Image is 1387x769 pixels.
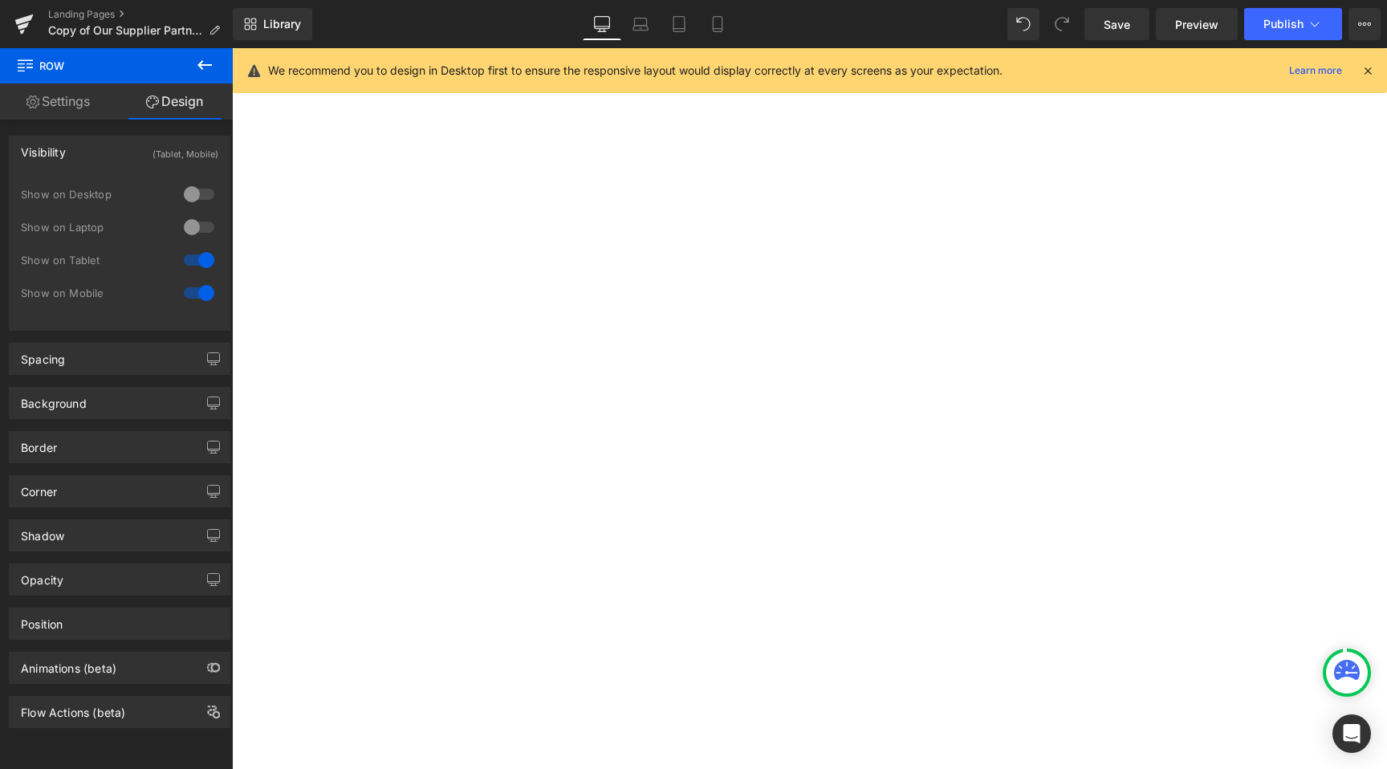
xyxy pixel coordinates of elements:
div: Position [21,608,63,631]
a: Tablet [660,8,698,40]
div: (Tablet, Mobile) [153,136,218,163]
button: More [1348,8,1381,40]
div: Open Intercom Messenger [1332,714,1371,753]
a: New Library [233,8,312,40]
span: Copy of Our Supplier Partnerships (AW25) [48,24,202,37]
span: Save [1104,16,1130,33]
span: Row [16,48,177,83]
div: Animations (beta) [21,653,116,675]
div: Show on Tablet [21,254,165,266]
div: Spacing [21,344,65,366]
div: Border [21,432,57,454]
div: Opacity [21,564,63,587]
a: Desktop [583,8,621,40]
a: Learn more [1283,61,1348,80]
div: Visibility [21,136,66,159]
a: Landing Pages [48,8,233,21]
p: We recommend you to design in Desktop first to ensure the responsive layout would display correct... [268,62,1003,79]
div: Background [21,388,87,410]
button: Redo [1046,8,1078,40]
button: Publish [1244,8,1342,40]
a: Preview [1156,8,1238,40]
div: Show on Laptop [21,222,165,233]
span: Preview [1175,16,1218,33]
div: Corner [21,476,57,498]
div: Flow Actions (beta) [21,697,125,719]
span: Publish [1263,18,1304,31]
span: Library [263,17,301,31]
div: Shadow [21,520,64,543]
a: Laptop [621,8,660,40]
button: Undo [1007,8,1039,40]
div: Show on Mobile [21,287,165,299]
a: Design [116,83,233,120]
div: Show on Desktop [21,189,165,200]
a: Mobile [698,8,737,40]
